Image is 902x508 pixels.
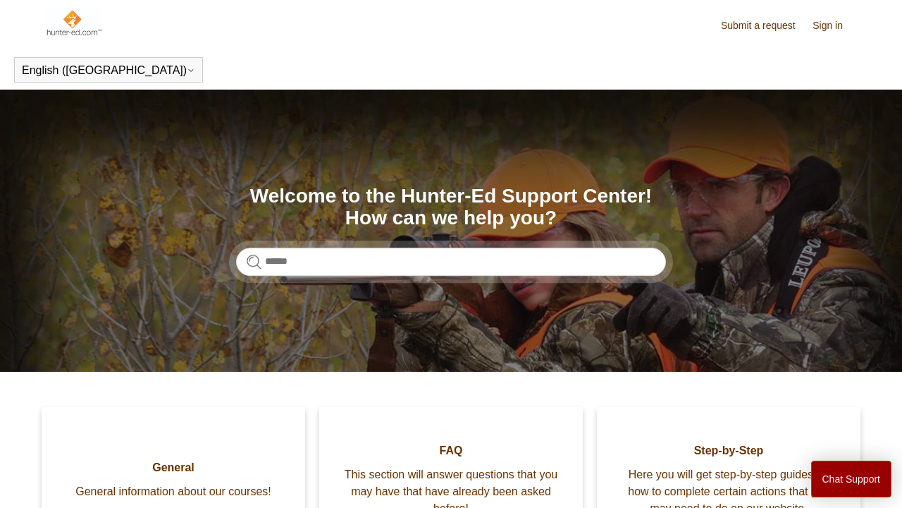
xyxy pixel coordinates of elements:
span: General [63,459,284,476]
input: Search [236,248,666,276]
a: Sign in [813,18,857,33]
button: Chat Support [811,461,892,497]
span: General information about our courses! [63,483,284,500]
a: Submit a request [721,18,810,33]
button: English ([GEOGRAPHIC_DATA]) [22,64,195,77]
h1: Welcome to the Hunter-Ed Support Center! How can we help you? [236,186,666,229]
span: Step-by-Step [618,442,839,459]
span: FAQ [340,442,562,459]
img: Hunter-Ed Help Center home page [45,8,102,37]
